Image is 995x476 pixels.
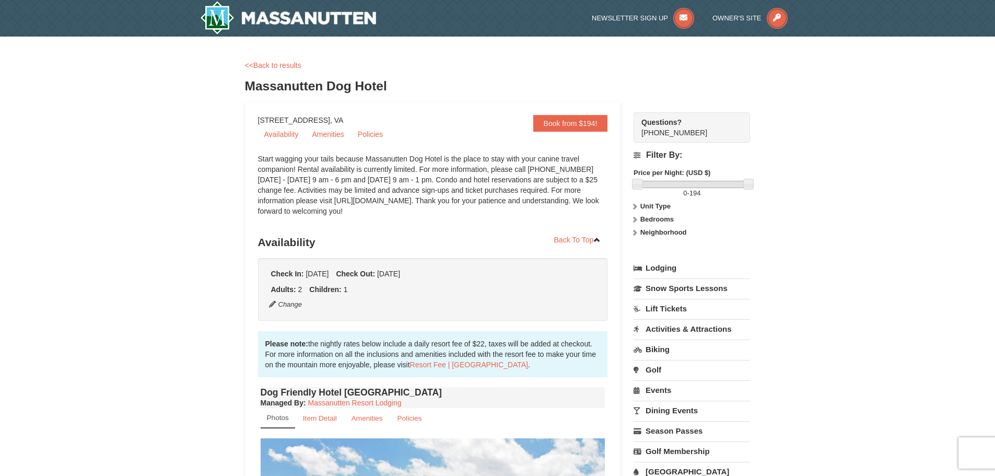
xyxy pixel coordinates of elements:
[267,414,289,422] small: Photos
[640,215,674,223] strong: Bedrooms
[634,259,750,277] a: Lodging
[634,401,750,420] a: Dining Events
[377,270,400,278] span: [DATE]
[271,270,304,278] strong: Check In:
[336,270,375,278] strong: Check Out:
[689,189,701,197] span: 194
[352,414,383,422] small: Amenities
[634,360,750,379] a: Golf
[352,126,389,142] a: Policies
[634,278,750,298] a: Snow Sports Lessons
[641,118,682,126] strong: Questions?
[634,340,750,359] a: Biking
[306,270,329,278] span: [DATE]
[298,285,302,294] span: 2
[712,14,788,22] a: Owner's Site
[245,61,301,69] a: <<Back to results
[397,414,422,422] small: Policies
[712,14,762,22] span: Owner's Site
[303,414,337,422] small: Item Detail
[634,188,750,199] label: -
[200,1,377,34] img: Massanutten Resort Logo
[345,408,390,428] a: Amenities
[261,387,605,398] h4: Dog Friendly Hotel [GEOGRAPHIC_DATA]
[308,399,402,407] a: Massanutten Resort Lodging
[634,380,750,400] a: Events
[592,14,694,22] a: Newsletter Sign Up
[258,126,305,142] a: Availability
[261,408,295,428] a: Photos
[261,399,306,407] strong: :
[245,76,751,97] h3: Massanutten Dog Hotel
[533,115,608,132] a: Book from $194!
[265,340,308,348] strong: Please note:
[547,232,608,248] a: Back To Top
[634,150,750,160] h4: Filter By:
[683,189,687,197] span: 0
[634,442,750,461] a: Golf Membership
[309,285,341,294] strong: Children:
[634,421,750,440] a: Season Passes
[258,232,608,253] h3: Availability
[641,117,731,137] span: [PHONE_NUMBER]
[634,299,750,318] a: Lift Tickets
[344,285,348,294] span: 1
[200,1,377,34] a: Massanutten Resort
[306,126,350,142] a: Amenities
[640,228,687,236] strong: Neighborhood
[258,331,608,377] div: the nightly rates below include a daily resort fee of $22, taxes will be added at checkout. For m...
[592,14,668,22] span: Newsletter Sign Up
[261,399,303,407] span: Managed By
[258,154,608,227] div: Start wagging your tails because Massanutten Dog Hotel is the place to stay with your canine trav...
[634,319,750,339] a: Activities & Attractions
[268,299,303,310] button: Change
[390,408,428,428] a: Policies
[634,169,710,177] strong: Price per Night: (USD $)
[410,361,528,369] a: Resort Fee | [GEOGRAPHIC_DATA]
[271,285,296,294] strong: Adults:
[640,202,671,210] strong: Unit Type
[296,408,344,428] a: Item Detail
